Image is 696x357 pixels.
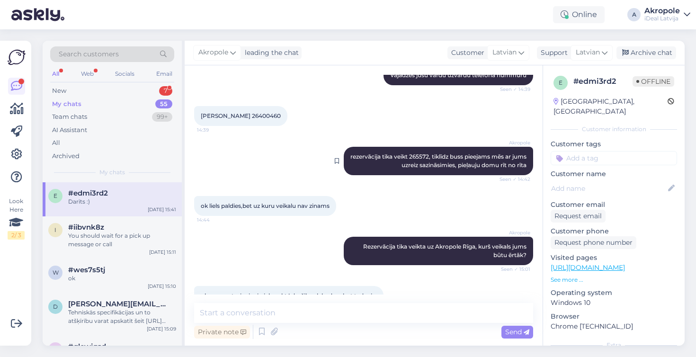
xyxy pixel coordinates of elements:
span: d [53,303,58,310]
span: 14:44 [197,216,232,223]
span: My chats [99,168,125,177]
div: All [52,138,60,148]
span: Rezervācija tika veikta uz Akropole Rīga, kurš veikals jums būtu ērtāk? [363,243,528,259]
div: Support [537,48,568,58]
div: Private note [194,326,250,339]
div: A [627,8,641,21]
span: Offline [633,76,674,87]
div: [DATE] 15:09 [147,325,176,332]
span: Search customers [59,49,119,59]
div: leading the chat [241,48,299,58]
span: [PERSON_NAME] 26400460 [201,112,281,119]
p: Chrome [TECHNICAL_ID] [551,321,677,331]
p: Browser [551,312,677,321]
span: w [53,269,59,276]
span: Vajadzēs jūsu vārdu uzvārdu telefona nummuru [390,71,526,79]
a: AkropoleiDeal Latvija [644,7,690,22]
div: Customer information [551,125,677,134]
span: Akropole [495,229,530,236]
span: Akropole [198,47,228,58]
span: ok varu uz turieni ari piebraukt ! drošibas labad varbut tad ari rezervejiet Apple Watch Ultra 3 ... [201,292,374,316]
p: Customer email [551,200,677,210]
p: Customer name [551,169,677,179]
div: Look Here [8,197,25,240]
div: Customer [447,48,484,58]
span: #iibvnk8z [68,223,104,232]
div: Archive chat [616,46,676,59]
img: Askly Logo [8,48,26,66]
span: rezervācija tika veikt 265572, tiklīdz buss pieejams mēs ar jums uzreiz sazināsimies, pieļauju do... [350,153,528,169]
div: Extra [551,341,677,349]
span: #wes7s5tj [68,266,105,274]
span: Send [505,328,529,336]
div: Online [553,6,605,23]
a: [URL][DOMAIN_NAME] [551,263,625,272]
span: Seen ✓ 15:01 [495,266,530,273]
span: i [54,226,56,233]
p: See more ... [551,276,677,284]
div: [DATE] 15:11 [149,249,176,256]
div: 55 [155,99,172,109]
span: ok liels paldies,bet uz kuru veikalu nav zinams [201,202,330,209]
span: e [559,79,562,86]
span: 14:39 [197,126,232,134]
div: [DATE] 15:41 [148,206,176,213]
div: Request email [551,210,606,223]
div: Email [154,68,174,80]
div: Web [79,68,96,80]
span: Seen ✓ 14:39 [495,86,530,93]
div: [DATE] 15:10 [148,283,176,290]
span: Akropole [495,139,530,146]
p: Customer phone [551,226,677,236]
div: You should wait for a pick up message or call [68,232,176,249]
span: Seen ✓ 14:42 [495,176,530,183]
span: #glcwjqsd [68,342,106,351]
div: Archived [52,152,80,161]
div: Akropole [644,7,680,15]
div: My chats [52,99,81,109]
div: ok [68,274,176,283]
div: Team chats [52,112,87,122]
input: Add name [551,183,666,194]
div: Darīts :) [68,197,176,206]
div: New [52,86,66,96]
span: e [54,192,57,199]
span: Latvian [492,47,517,58]
div: iDeal Latvija [644,15,680,22]
input: Add a tag [551,151,677,165]
div: All [50,68,61,80]
div: [GEOGRAPHIC_DATA], [GEOGRAPHIC_DATA] [553,97,668,116]
div: 2 / 3 [8,231,25,240]
span: #edmi3rd2 [68,189,108,197]
div: AI Assistant [52,125,87,135]
div: Socials [113,68,136,80]
div: # edmi3rd2 [573,76,633,87]
div: 7 [159,86,172,96]
p: Visited pages [551,253,677,263]
p: Windows 10 [551,298,677,308]
span: Latvian [576,47,600,58]
span: daniela.jansevska@gmail.com [68,300,167,308]
div: Tehniskās specifikācijas un to atšķīrību varat apskatīt šeit [URL][DOMAIN_NAME] [68,308,176,325]
div: Request phone number [551,236,636,249]
p: Operating system [551,288,677,298]
p: Customer tags [551,139,677,149]
div: 99+ [152,112,172,122]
